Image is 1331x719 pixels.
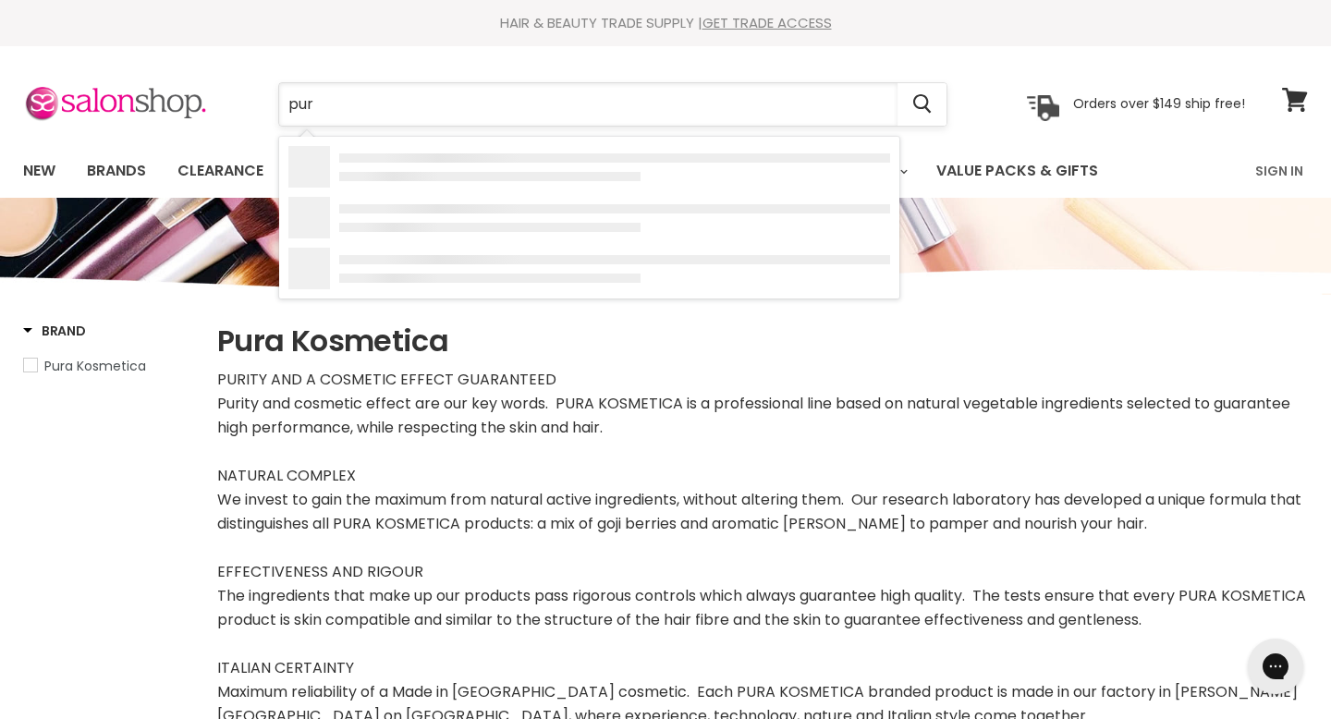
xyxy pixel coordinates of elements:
input: Search [279,83,898,126]
a: Clearance [164,152,277,190]
p: Orders over $149 ship free! [1073,95,1245,112]
h3: Brand [23,322,86,340]
a: GET TRADE ACCESS [702,13,832,32]
a: Pura Kosmetica [23,356,194,376]
a: New [9,152,69,190]
ul: Main menu [9,144,1178,198]
a: Sign In [1244,152,1314,190]
iframe: Gorgias live chat messenger [1239,632,1313,701]
a: Brands [73,152,160,190]
h1: Pura Kosmetica [217,322,1308,360]
a: Value Packs & Gifts [922,152,1112,190]
form: Product [278,82,947,127]
span: Pura Kosmetica [44,357,146,375]
button: Search [898,83,946,126]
